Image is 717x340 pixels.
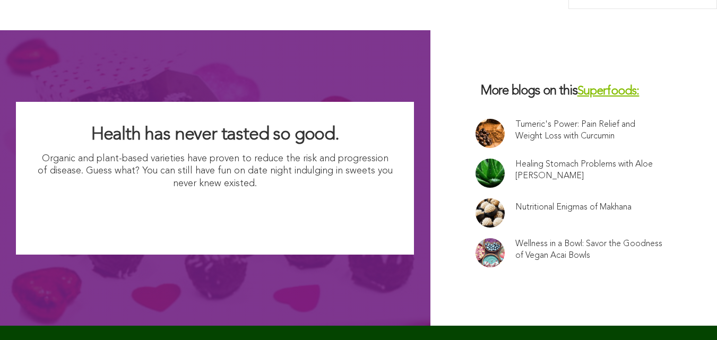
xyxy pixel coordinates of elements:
[111,195,319,233] img: I Want Organic Shopping For Less
[37,153,393,190] p: Organic and plant-based varieties have proven to reduce the risk and progression of disease. Gues...
[664,289,717,340] iframe: Chat Widget
[515,202,632,213] a: Nutritional Enigmas of Makhana
[577,85,640,98] a: Superfoods:
[515,159,663,182] a: Healing Stomach Problems with Aloe [PERSON_NAME]
[37,123,393,146] h2: Health has never tasted so good.
[476,83,672,100] h3: More blogs on this
[515,119,663,142] a: Tumeric's Power: Pain Relief and Weight Loss with Curcumin
[515,238,663,261] a: Wellness in a Bowl: Savor the Goodness of Vegan Acai Bowls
